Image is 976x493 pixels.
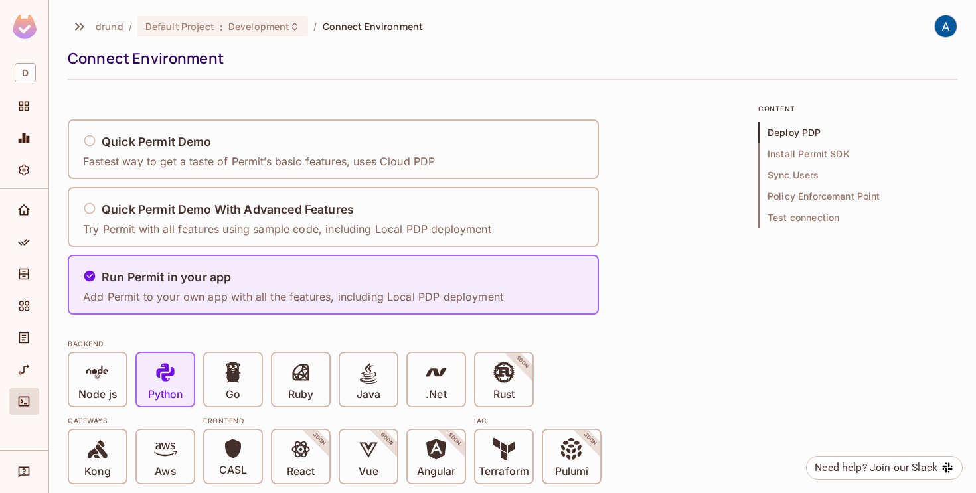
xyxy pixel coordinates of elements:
[9,58,39,88] div: Workspace: drund
[203,415,466,426] div: Frontend
[758,186,957,207] span: Policy Enforcement Point
[15,63,36,82] span: D
[429,413,481,465] span: SOON
[68,415,195,426] div: Gateways
[84,465,110,478] p: Kong
[102,135,212,149] h5: Quick Permit Demo
[78,388,117,401] p: Node js
[102,271,231,284] h5: Run Permit in your app
[815,460,937,476] div: Need help? Join our Slack
[129,20,132,33] li: /
[155,465,175,478] p: Aws
[13,15,37,39] img: SReyMgAAAABJRU5ErkJggg==
[148,388,183,401] p: Python
[935,15,957,37] img: Andrew Reeves
[9,458,39,485] div: Help & Updates
[758,143,957,165] span: Install Permit SDK
[83,289,503,304] p: Add Permit to your own app with all the features, including Local PDP deployment
[417,465,456,478] p: Angular
[493,388,515,401] p: Rust
[357,388,380,401] p: Java
[426,388,446,401] p: .Net
[9,157,39,183] div: Settings
[479,465,529,478] p: Terraform
[758,165,957,186] span: Sync Users
[219,464,247,477] p: CASL
[68,338,665,349] div: BACKEND
[497,336,548,388] span: SOON
[9,293,39,319] div: Elements
[102,203,354,216] h5: Quick Permit Demo With Advanced Features
[564,413,616,465] span: SOON
[288,388,313,401] p: Ruby
[361,413,413,465] span: SOON
[9,93,39,119] div: Projects
[9,388,39,415] div: Connect
[145,20,214,33] span: Default Project
[83,154,435,169] p: Fastest way to get a taste of Permit’s basic features, uses Cloud PDP
[83,222,491,236] p: Try Permit with all features using sample code, including Local PDP deployment
[758,207,957,228] span: Test connection
[9,229,39,255] div: Policy
[758,122,957,143] span: Deploy PDP
[758,104,957,114] p: content
[474,415,602,426] div: IAC
[68,48,951,68] div: Connect Environment
[9,197,39,224] div: Home
[96,20,123,33] span: the active workspace
[226,388,240,401] p: Go
[287,465,315,478] p: React
[555,465,588,478] p: Pulumi
[228,20,289,33] span: Development
[9,261,39,287] div: Directory
[219,21,224,32] span: :
[293,413,345,465] span: SOON
[9,125,39,151] div: Monitoring
[9,324,39,351] div: Audit Log
[323,20,424,33] span: Connect Environment
[9,356,39,383] div: URL Mapping
[359,465,378,478] p: Vue
[313,20,317,33] li: /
